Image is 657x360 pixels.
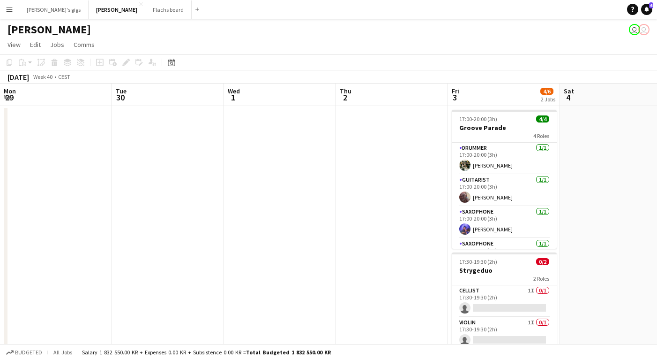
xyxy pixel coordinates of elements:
a: Comms [70,38,98,51]
span: Mon [4,87,16,95]
app-card-role: Violin1I0/117:30-19:30 (2h) [452,317,557,349]
button: [PERSON_NAME] [89,0,145,19]
span: Week 40 [31,73,54,80]
span: 0/2 [536,258,549,265]
app-job-card: 17:00-20:00 (3h)4/4Groove Parade4 RolesDrummer1/117:00-20:00 (3h)[PERSON_NAME]Guitarist1/117:00-2... [452,110,557,249]
span: 4 Roles [533,132,549,139]
span: 2 [338,92,351,103]
h3: Strygeduo [452,266,557,275]
span: 29 [2,92,16,103]
app-card-role: Saxophone1/117:00-20:00 (3h) [452,238,557,270]
span: 2 Roles [533,275,549,282]
span: Wed [228,87,240,95]
button: Budgeted [5,347,44,358]
span: Sat [564,87,574,95]
span: 4/6 [540,88,553,95]
span: 4 [562,92,574,103]
div: 2 Jobs [541,96,555,103]
span: Budgeted [15,349,42,356]
app-card-role: Saxophone1/117:00-20:00 (3h)[PERSON_NAME] [452,207,557,238]
a: Edit [26,38,45,51]
button: Flachs board [145,0,192,19]
span: Fri [452,87,459,95]
span: 6 [649,2,653,8]
span: Jobs [50,40,64,49]
app-job-card: 17:30-19:30 (2h)0/2Strygeduo2 RolesCellist1I0/117:30-19:30 (2h) Violin1I0/117:30-19:30 (2h) [452,253,557,349]
span: 3 [450,92,459,103]
span: 30 [114,92,127,103]
span: 1 [226,92,240,103]
app-card-role: Cellist1I0/117:30-19:30 (2h) [452,285,557,317]
span: All jobs [52,349,74,356]
span: 4/4 [536,115,549,123]
div: CEST [58,73,70,80]
div: Salary 1 832 550.00 KR + Expenses 0.00 KR + Subsistence 0.00 KR = [82,349,331,356]
span: Total Budgeted 1 832 550.00 KR [246,349,331,356]
span: Comms [74,40,95,49]
span: Tue [116,87,127,95]
button: [PERSON_NAME]'s gigs [19,0,89,19]
h3: Groove Parade [452,123,557,132]
span: Edit [30,40,41,49]
span: 17:00-20:00 (3h) [459,115,497,123]
a: Jobs [46,38,68,51]
app-card-role: Drummer1/117:00-20:00 (3h)[PERSON_NAME] [452,143,557,175]
span: Thu [340,87,351,95]
a: 6 [641,4,652,15]
span: 17:30-19:30 (2h) [459,258,497,265]
a: View [4,38,24,51]
div: [DATE] [7,72,29,82]
h1: [PERSON_NAME] [7,23,91,37]
app-user-avatar: Asger Søgaard Hajslund [638,24,650,35]
span: View [7,40,21,49]
app-card-role: Guitarist1/117:00-20:00 (3h)[PERSON_NAME] [452,175,557,207]
app-user-avatar: Asger Søgaard Hajslund [629,24,640,35]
